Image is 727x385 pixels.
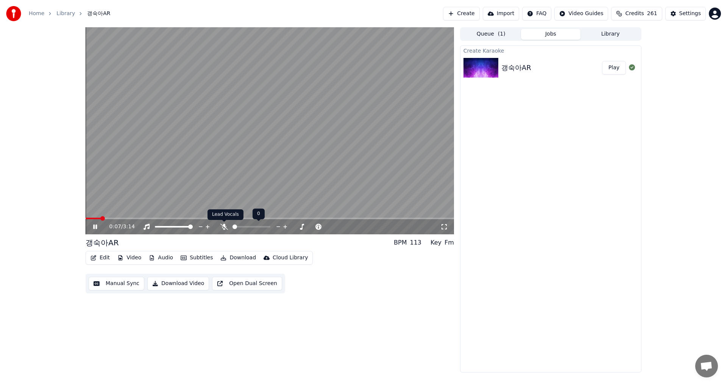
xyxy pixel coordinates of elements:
div: 채팅 열기 [695,355,718,377]
a: Home [29,10,44,17]
button: Audio [146,253,176,263]
button: Download Video [147,277,209,290]
button: Download [217,253,259,263]
button: Credits261 [611,7,662,20]
div: Fm [445,238,454,247]
button: Play [602,61,626,75]
span: 갱숙아AR [87,10,110,17]
div: Cloud Library [273,254,308,262]
button: Video [114,253,144,263]
button: Library [580,29,640,40]
div: 0 [253,209,265,219]
div: Create Karaoke [460,46,641,55]
button: Video Guides [554,7,608,20]
div: BPM [394,238,407,247]
button: Settings [665,7,706,20]
img: youka [6,6,21,21]
button: Jobs [521,29,581,40]
div: / [109,223,128,231]
span: ( 1 ) [498,30,505,38]
div: 갱숙아AR [86,237,119,248]
button: Create [443,7,480,20]
nav: breadcrumb [29,10,111,17]
span: 261 [647,10,657,17]
button: Import [483,7,519,20]
div: 113 [410,238,421,247]
div: Key [431,238,442,247]
div: Settings [679,10,701,17]
span: 0:07 [109,223,121,231]
button: Edit [87,253,113,263]
button: Open Dual Screen [212,277,282,290]
a: Library [56,10,75,17]
span: 3:14 [123,223,135,231]
button: FAQ [522,7,551,20]
span: Credits [625,10,644,17]
button: Subtitles [178,253,216,263]
button: Queue [461,29,521,40]
button: Manual Sync [89,277,144,290]
div: 갱숙아AR [501,62,531,73]
div: Lead Vocals [207,209,243,220]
